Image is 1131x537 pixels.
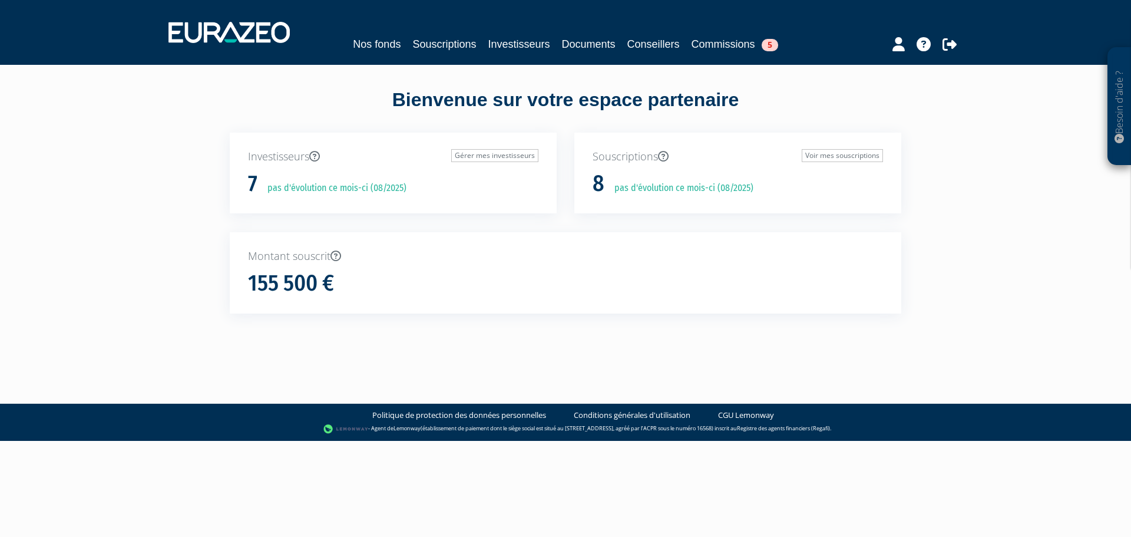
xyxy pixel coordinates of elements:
a: Nos fonds [353,36,401,52]
a: Lemonway [393,424,421,432]
p: pas d'évolution ce mois-ci (08/2025) [606,182,753,195]
a: Investisseurs [488,36,550,52]
a: Gérer mes investisseurs [451,149,538,162]
p: pas d'évolution ce mois-ci (08/2025) [259,182,406,195]
a: Voir mes souscriptions [802,149,883,162]
p: Besoin d'aide ? [1113,54,1126,160]
a: Documents [562,36,616,52]
div: Bienvenue sur votre espace partenaire [221,87,910,133]
h1: 7 [248,172,257,196]
span: 5 [762,39,778,51]
h1: 8 [593,172,604,196]
img: logo-lemonway.png [323,423,369,435]
a: Souscriptions [412,36,476,52]
a: CGU Lemonway [718,410,774,421]
a: Commissions5 [692,36,778,52]
p: Montant souscrit [248,249,883,264]
h1: 155 500 € [248,271,334,296]
p: Souscriptions [593,149,883,164]
a: Conditions générales d'utilisation [574,410,690,421]
div: - Agent de (établissement de paiement dont le siège social est situé au [STREET_ADDRESS], agréé p... [12,423,1119,435]
p: Investisseurs [248,149,538,164]
a: Registre des agents financiers (Regafi) [737,424,830,432]
a: Politique de protection des données personnelles [372,410,546,421]
img: 1732889491-logotype_eurazeo_blanc_rvb.png [168,22,290,43]
a: Conseillers [627,36,680,52]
